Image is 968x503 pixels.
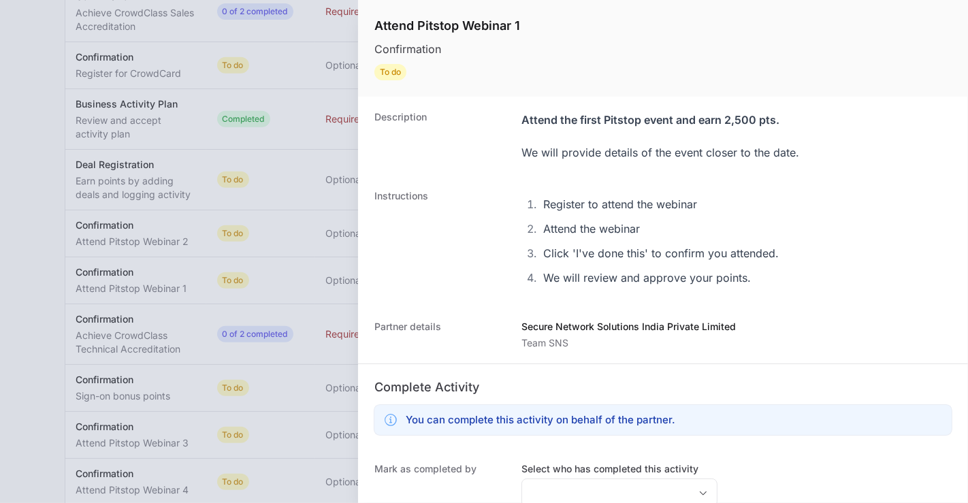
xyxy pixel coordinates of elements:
[539,219,779,238] li: Attend the webinar
[374,16,520,35] h1: Attend Pitstop Webinar 1
[521,462,717,476] label: Select who has completed this activity
[374,189,505,293] dt: Instructions
[521,320,736,334] p: Secure Network Solutions India Private Limited
[374,41,520,57] p: Confirmation
[539,244,779,263] li: Click 'I've done this' to confirm you attended.
[539,268,779,287] li: We will review and approve your points.
[374,378,952,397] h2: Complete Activity
[374,320,505,350] dt: Partner details
[374,110,505,162] dt: Description
[521,110,799,129] div: Attend the first Pitstop event and earn 2,500 pts.
[539,195,779,214] li: Register to attend the webinar
[521,143,799,162] div: We will provide details of the event closer to the date.
[521,336,736,350] p: Team SNS
[406,412,675,428] h3: You can complete this activity on behalf of the partner.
